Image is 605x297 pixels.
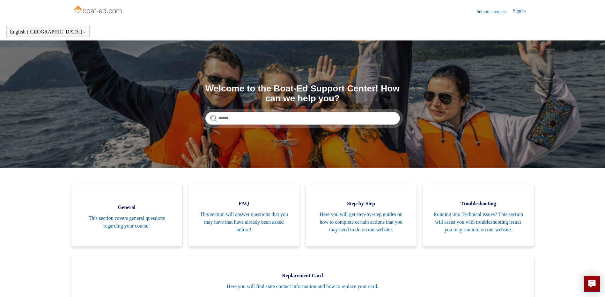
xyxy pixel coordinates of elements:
a: Submit a request [476,8,513,15]
h1: Welcome to the Boat-Ed Support Center! How can we help you? [205,84,400,104]
span: FAQ [198,200,290,207]
a: General This section covers general questions regarding your course! [71,184,182,246]
a: Sign in [513,8,532,15]
span: This section covers general questions regarding your course! [81,214,173,230]
span: Here you will get step-by-step guides on how to complete certain actions that you may need to do ... [315,211,407,234]
span: Step-by-Step [315,200,407,207]
a: Step-by-Step Here you will get step-by-step guides on how to complete certain actions that you ma... [306,184,417,246]
span: This section will answer questions that you may have that have already been asked before! [198,211,290,234]
a: FAQ This section will answer questions that you may have that have already been asked before! [188,184,299,246]
span: Replacement Card [81,272,524,279]
span: Running into Technical issues? This section will assist you with troubleshooting issues you may r... [432,211,524,234]
span: Troubleshooting [432,200,524,207]
button: Live chat [584,276,600,292]
input: Search [205,112,400,125]
button: English ([GEOGRAPHIC_DATA]) [10,29,86,35]
span: Here you will find state contact information and how to replace your card. [81,283,524,290]
a: Troubleshooting Running into Technical issues? This section will assist you with troubleshooting ... [423,184,534,246]
img: Boat-Ed Help Center home page [73,4,124,17]
span: General [81,204,173,211]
